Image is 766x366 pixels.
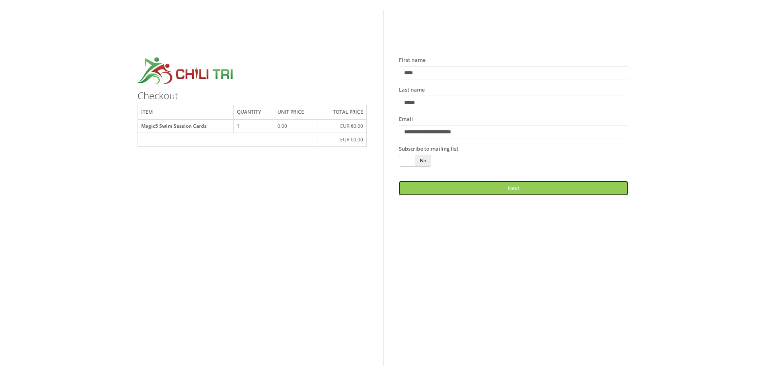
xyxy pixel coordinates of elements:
[138,90,367,101] h3: Checkout
[138,105,233,119] th: Item
[399,181,628,196] a: Next
[138,119,233,133] th: Magic5 Swim Session Cards
[415,155,431,166] span: No
[274,119,318,133] td: 0.00
[233,105,274,119] th: Quantity
[318,119,367,133] td: EUR €0.00
[318,105,367,119] th: Total price
[399,86,425,94] label: Last name
[399,56,425,64] label: First name
[399,145,458,153] label: Subscribe to mailing list
[399,115,413,123] label: Email
[318,133,367,147] td: EUR €0.00
[233,119,274,133] td: 1
[138,56,233,86] img: croppedchilitri.jpg
[274,105,318,119] th: Unit price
